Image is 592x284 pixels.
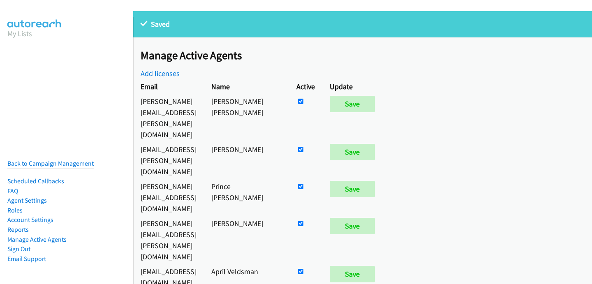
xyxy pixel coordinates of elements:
[322,79,386,94] th: Update
[7,206,23,214] a: Roles
[204,216,289,264] td: [PERSON_NAME]
[330,144,375,160] input: Save
[133,142,204,179] td: [EMAIL_ADDRESS][PERSON_NAME][DOMAIN_NAME]
[133,179,204,216] td: [PERSON_NAME][EMAIL_ADDRESS][DOMAIN_NAME]
[330,181,375,197] input: Save
[289,79,322,94] th: Active
[204,142,289,179] td: [PERSON_NAME]
[7,236,67,243] a: Manage Active Agents
[141,48,592,62] h2: Manage Active Agents
[7,226,29,233] a: Reports
[133,79,204,94] th: Email
[330,266,375,282] input: Save
[133,94,204,142] td: [PERSON_NAME][EMAIL_ADDRESS][PERSON_NAME][DOMAIN_NAME]
[330,96,375,112] input: Save
[7,187,18,195] a: FAQ
[204,179,289,216] td: Prince [PERSON_NAME]
[204,79,289,94] th: Name
[7,245,30,253] a: Sign Out
[133,216,204,264] td: [PERSON_NAME][EMAIL_ADDRESS][PERSON_NAME][DOMAIN_NAME]
[7,159,94,167] a: Back to Campaign Management
[204,94,289,142] td: [PERSON_NAME] [PERSON_NAME]
[7,177,64,185] a: Scheduled Callbacks
[7,216,53,224] a: Account Settings
[7,255,46,263] a: Email Support
[7,29,32,38] a: My Lists
[7,196,47,204] a: Agent Settings
[141,69,180,78] a: Add licenses
[141,18,585,30] p: Saved
[330,218,375,234] input: Save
